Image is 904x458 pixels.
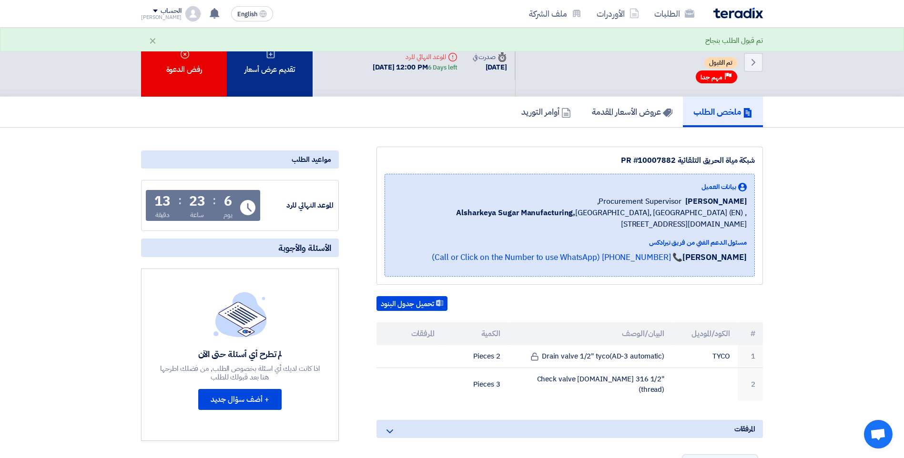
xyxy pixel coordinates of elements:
button: تحميل جدول البنود [376,296,447,311]
div: [DATE] 12:00 PM [373,62,457,73]
div: الموعد النهائي للرد [373,52,457,62]
div: الحساب [161,7,181,15]
td: TYCO [672,345,738,368]
div: لم تطرح أي أسئلة حتى الآن [159,348,321,359]
h5: أوامر التوريد [521,106,571,117]
div: ساعة [190,210,204,220]
th: البيان/الوصف [508,322,672,345]
span: [PERSON_NAME] [685,196,747,207]
td: 2 Pieces [442,345,508,368]
div: تقديم عرض أسعار [227,28,313,97]
td: Check valve [DOMAIN_NAME] 316 1/2"(thread) [508,368,672,401]
span: بيانات العميل [701,182,736,192]
div: شبكة مياة الحريق التلقائية PR #10007882 [385,155,755,166]
span: مهم جدا [701,73,722,82]
div: اذا كانت لديك أي اسئلة بخصوص الطلب, من فضلك اطرحها هنا بعد قبولك للطلب [159,364,321,381]
h5: ملخص الطلب [693,106,752,117]
a: أوامر التوريد [511,97,581,127]
div: : [213,192,216,209]
div: الموعد النهائي للرد [262,200,334,211]
span: تم القبول [704,57,737,69]
a: الطلبات [647,2,702,25]
th: الكود/الموديل [672,322,738,345]
span: [GEOGRAPHIC_DATA], [GEOGRAPHIC_DATA] (EN) ,[STREET_ADDRESS][DOMAIN_NAME] [393,207,747,230]
div: × [149,35,157,46]
div: Open chat [864,420,893,448]
span: Procurement Supervisor, [597,196,682,207]
a: عروض الأسعار المقدمة [581,97,683,127]
div: مواعيد الطلب [141,150,339,169]
td: 2 [738,368,763,401]
td: 1 [738,345,763,368]
td: Drain valve 1/2" tyco(AD-3 automatic) [508,345,672,368]
div: رفض الدعوة [141,28,227,97]
a: ملف الشركة [521,2,589,25]
div: [DATE] [473,62,507,73]
div: مسئول الدعم الفني من فريق تيرادكس [393,238,747,248]
div: يوم [223,210,233,220]
a: ملخص الطلب [683,97,763,127]
a: 📞 [PHONE_NUMBER] (Call or Click on the Number to use WhatsApp) [432,251,682,263]
span: English [237,11,257,18]
div: 13 [154,195,171,208]
b: Alsharkeya Sugar Manufacturing, [456,207,575,219]
div: 6 Days left [428,63,457,72]
h5: عروض الأسعار المقدمة [592,106,672,117]
div: [PERSON_NAME] [141,15,182,20]
img: profile_test.png [185,6,201,21]
th: # [738,322,763,345]
td: 3 Pieces [442,368,508,401]
span: الأسئلة والأجوبة [278,242,331,253]
div: 6 [224,195,232,208]
button: + أضف سؤال جديد [198,389,282,410]
span: المرفقات [734,424,755,434]
img: empty_state_list.svg [213,292,267,337]
a: الأوردرات [589,2,647,25]
div: تم قبول الطلب بنجاح [705,35,763,46]
img: Teradix logo [713,8,763,19]
div: : [178,192,182,209]
div: 23 [189,195,205,208]
th: المرفقات [376,322,442,345]
strong: [PERSON_NAME] [682,251,747,263]
div: دقيقة [155,210,170,220]
button: English [231,6,273,21]
div: صدرت في [473,52,507,62]
th: الكمية [442,322,508,345]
